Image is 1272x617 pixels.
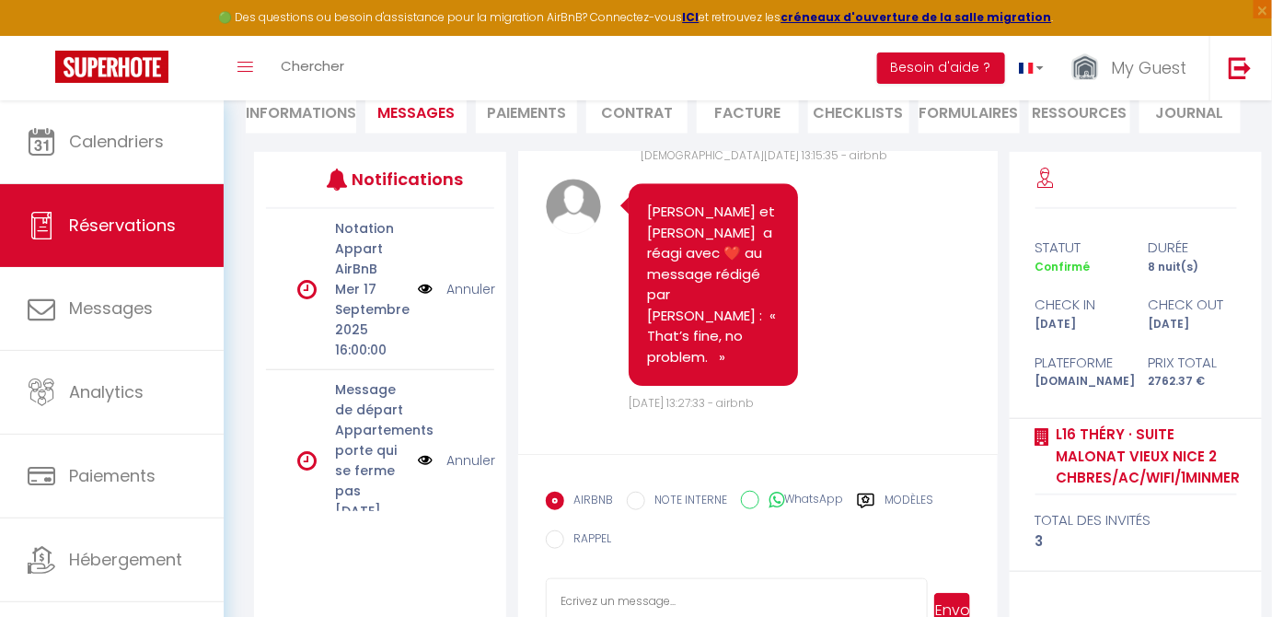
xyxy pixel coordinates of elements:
[69,297,153,320] span: Messages
[1136,352,1249,374] div: Prix total
[1136,294,1249,316] div: check out
[1139,88,1241,134] li: Journal
[1035,509,1237,531] div: total des invités
[1111,56,1186,79] span: My Guest
[885,492,933,515] label: Modèles
[377,102,455,123] span: Messages
[418,450,433,471] img: NO IMAGE
[1023,316,1137,333] div: [DATE]
[641,147,887,163] span: [DEMOGRAPHIC_DATA][DATE] 13:15:35 - airbnb
[1136,316,1249,333] div: [DATE]
[335,379,406,501] p: Message de départ Appartements porte qui se ferme pas
[1050,424,1241,489] a: L16 Théry · Suite Malonat Vieux Nice 2 chbres/AC/WIFI/1minMer
[335,501,406,541] p: [DATE] 12:00:00
[1023,352,1137,374] div: Plateforme
[418,279,433,299] img: NO IMAGE
[352,158,446,200] h3: Notifications
[15,7,70,63] button: Ouvrir le widget de chat LiveChat
[1194,534,1258,603] iframe: Chat
[647,202,781,367] pre: [PERSON_NAME] et [PERSON_NAME] a réagi avec ❤️ au message rédigé par [PERSON_NAME] : « That’s fin...
[446,279,495,299] a: Annuler
[919,88,1020,134] li: FORMULAIRES
[546,179,601,234] img: avatar.png
[808,88,909,134] li: CHECKLISTS
[69,464,156,487] span: Paiements
[1071,52,1099,85] img: ...
[335,279,406,360] p: Mer 17 Septembre 2025 16:00:00
[1029,88,1130,134] li: Ressources
[645,492,727,512] label: NOTE INTERNE
[69,214,176,237] span: Réservations
[586,88,688,134] li: Contrat
[1058,36,1209,100] a: ... My Guest
[683,9,700,25] a: ICI
[55,51,168,83] img: Super Booking
[446,450,495,471] a: Annuler
[281,56,344,76] span: Chercher
[1035,530,1237,553] div: 3
[69,380,144,403] span: Analytics
[69,548,182,571] span: Hébergement
[1023,373,1137,390] div: [DOMAIN_NAME]
[1023,237,1137,259] div: statut
[1136,373,1249,390] div: 2762.37 €
[781,9,1052,25] a: créneaux d'ouverture de la salle migration
[1023,294,1137,316] div: check in
[267,36,358,100] a: Chercher
[759,491,843,511] label: WhatsApp
[697,88,798,134] li: Facture
[1136,237,1249,259] div: durée
[335,218,406,279] p: Notation Appart AirBnB
[564,530,611,551] label: RAPPEL
[476,88,577,134] li: Paiements
[1136,259,1249,276] div: 8 nuit(s)
[629,395,754,411] span: [DATE] 13:27:33 - airbnb
[564,492,613,512] label: AIRBNB
[69,130,164,153] span: Calendriers
[246,88,356,134] li: Informations
[1229,56,1252,79] img: logout
[1035,259,1091,274] span: Confirmé
[877,52,1005,84] button: Besoin d'aide ?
